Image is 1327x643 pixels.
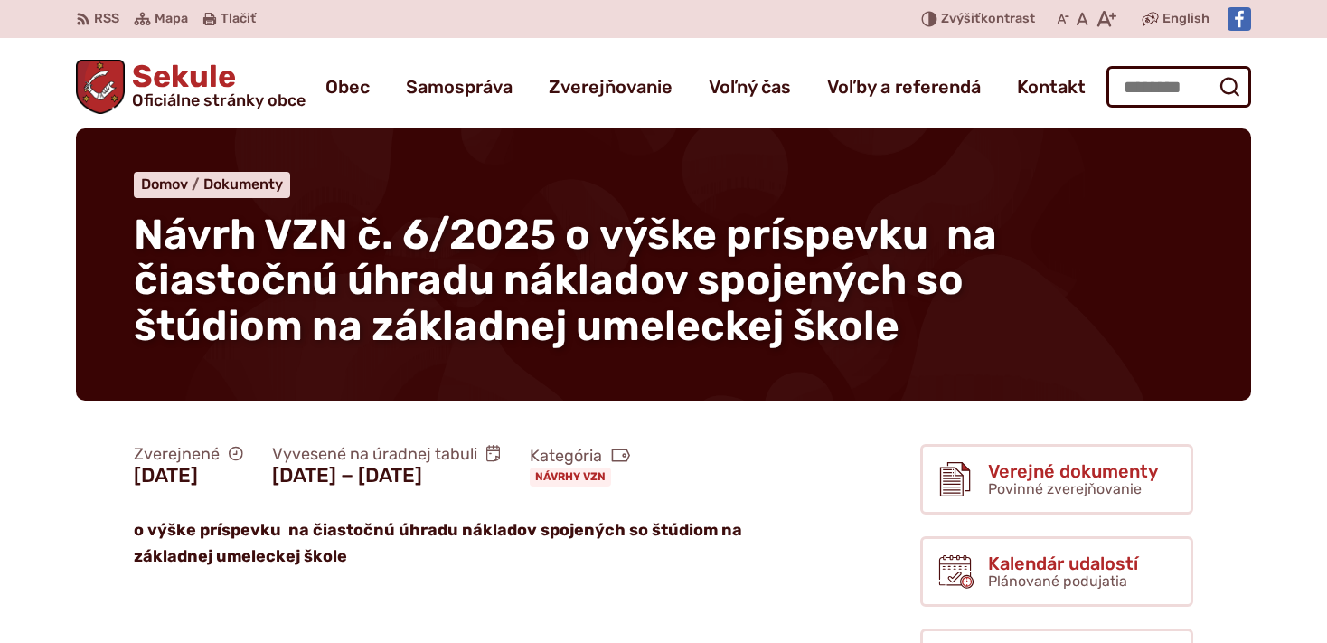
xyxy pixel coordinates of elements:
[203,175,283,193] a: Dokumenty
[549,61,673,112] a: Zverejňovanie
[141,175,188,193] span: Domov
[325,61,370,112] a: Obec
[1159,8,1213,30] a: English
[132,92,306,109] span: Oficiálne stránky obce
[988,572,1127,590] span: Plánované podujatia
[272,444,501,465] span: Vyvesené na úradnej tabuli
[141,175,203,193] a: Domov
[988,553,1138,573] span: Kalendár udalostí
[134,464,243,487] figcaption: [DATE]
[134,444,243,465] span: Zverejnené
[1228,7,1251,31] img: Prejsť na Facebook stránku
[941,12,1035,27] span: kontrast
[272,464,501,487] figcaption: [DATE] − [DATE]
[134,520,742,567] strong: o výške príspevku na čiastočnú úhradu nákladov spojených so štúdiom na základnej umeleckej škole
[988,480,1142,497] span: Povinné zverejňovanie
[1162,8,1209,30] span: English
[988,461,1158,481] span: Verejné dokumenty
[134,210,997,351] span: Návrh VZN č. 6/2025 o výške príspevku na čiastočnú úhradu nákladov spojených so štúdiom na základ...
[125,61,306,109] span: Sekule
[920,536,1193,607] a: Kalendár udalostí Plánované podujatia
[76,60,125,114] img: Prejsť na domovskú stránku
[941,11,981,26] span: Zvýšiť
[94,8,119,30] span: RSS
[1017,61,1086,112] a: Kontakt
[827,61,981,112] a: Voľby a referendá
[920,444,1193,515] a: Verejné dokumenty Povinné zverejňovanie
[221,12,256,27] span: Tlačiť
[76,60,306,114] a: Logo Sekule, prejsť na domovskú stránku.
[406,61,513,112] a: Samospráva
[530,446,631,467] span: Kategória
[709,61,791,112] a: Voľný čas
[155,8,188,30] span: Mapa
[530,468,611,486] a: Návrhy VZN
